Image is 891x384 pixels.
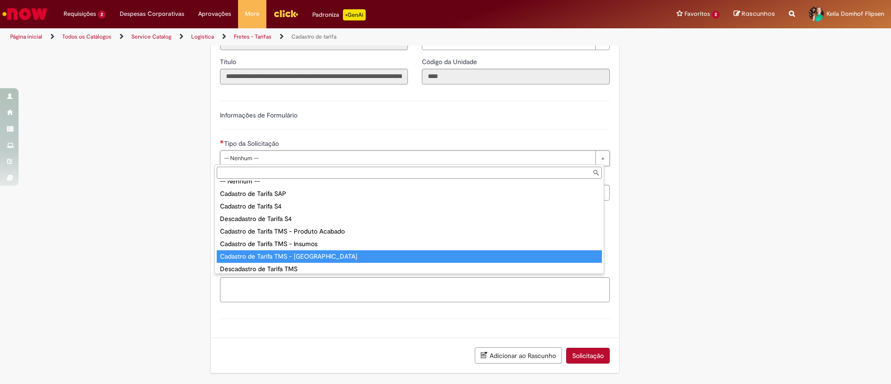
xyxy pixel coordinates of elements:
div: Cadastro de Tarifa SAP [217,188,602,200]
div: Cadastro de Tarifa TMS - [GEOGRAPHIC_DATA] [217,250,602,263]
div: Descadastro de Tarifa S4 [217,213,602,225]
div: -- Nenhum -- [217,175,602,188]
div: Cadastro de Tarifa TMS - Insumos [217,238,602,250]
div: Descadastro de Tarifa TMS [217,263,602,275]
ul: Tipo da Solicitação [215,181,604,273]
div: Cadastro de Tarifa S4 [217,200,602,213]
div: Cadastro de Tarifa TMS - Produto Acabado [217,225,602,238]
